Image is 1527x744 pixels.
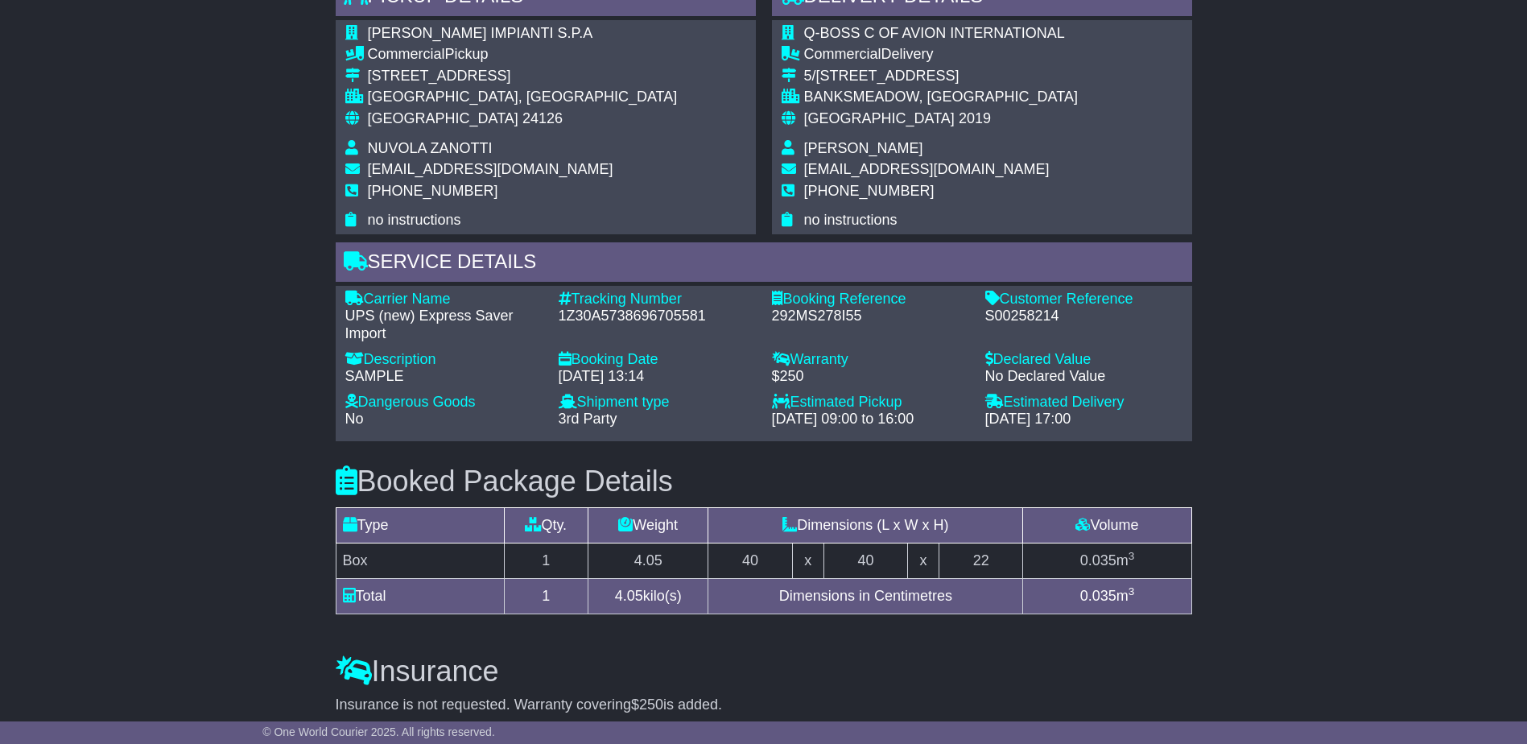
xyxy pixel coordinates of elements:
[985,394,1182,411] div: Estimated Delivery
[559,368,756,386] div: [DATE] 13:14
[522,110,563,126] span: 24126
[959,110,991,126] span: 2019
[368,212,461,228] span: no instructions
[1129,585,1135,597] sup: 3
[559,291,756,308] div: Tracking Number
[804,110,955,126] span: [GEOGRAPHIC_DATA]
[336,465,1192,498] h3: Booked Package Details
[804,89,1078,106] div: BANKSMEADOW, [GEOGRAPHIC_DATA]
[804,140,923,156] span: [PERSON_NAME]
[1023,543,1191,578] td: m
[588,507,708,543] td: Weight
[631,696,663,713] span: $250
[504,578,588,614] td: 1
[559,351,756,369] div: Booking Date
[1023,578,1191,614] td: m
[262,725,495,738] span: © One World Courier 2025. All rights reserved.
[908,543,939,578] td: x
[345,351,543,369] div: Description
[559,394,756,411] div: Shipment type
[708,507,1023,543] td: Dimensions (L x W x H)
[792,543,823,578] td: x
[772,351,969,369] div: Warranty
[985,368,1182,386] div: No Declared Value
[804,212,898,228] span: no instructions
[708,578,1023,614] td: Dimensions in Centimetres
[336,507,504,543] td: Type
[985,291,1182,308] div: Customer Reference
[1023,507,1191,543] td: Volume
[985,308,1182,325] div: S00258214
[772,411,969,428] div: [DATE] 09:00 to 16:00
[336,578,504,614] td: Total
[368,140,493,156] span: NUVOLA ZANOTTI
[939,543,1023,578] td: 22
[804,161,1050,177] span: [EMAIL_ADDRESS][DOMAIN_NAME]
[985,411,1182,428] div: [DATE] 17:00
[772,368,969,386] div: $250
[368,183,498,199] span: [PHONE_NUMBER]
[772,291,969,308] div: Booking Reference
[368,46,678,64] div: Pickup
[804,25,1065,41] span: Q-BOSS C OF AVION INTERNATIONAL
[368,25,593,41] span: [PERSON_NAME] IMPIANTI S.P.A
[368,161,613,177] span: [EMAIL_ADDRESS][DOMAIN_NAME]
[368,89,678,106] div: [GEOGRAPHIC_DATA], [GEOGRAPHIC_DATA]
[336,242,1192,286] div: Service Details
[345,291,543,308] div: Carrier Name
[1129,550,1135,562] sup: 3
[368,68,678,85] div: [STREET_ADDRESS]
[804,46,881,62] span: Commercial
[615,588,643,604] span: 4.05
[804,46,1078,64] div: Delivery
[336,543,504,578] td: Box
[588,543,708,578] td: 4.05
[708,543,793,578] td: 40
[368,110,518,126] span: [GEOGRAPHIC_DATA]
[823,543,908,578] td: 40
[804,68,1078,85] div: 5/[STREET_ADDRESS]
[345,368,543,386] div: SAMPLE
[368,46,445,62] span: Commercial
[345,308,543,342] div: UPS (new) Express Saver Import
[1080,552,1116,568] span: 0.035
[985,351,1182,369] div: Declared Value
[504,507,588,543] td: Qty.
[345,394,543,411] div: Dangerous Goods
[588,578,708,614] td: kilo(s)
[804,183,935,199] span: [PHONE_NUMBER]
[336,655,1192,688] h3: Insurance
[772,308,969,325] div: 292MS278I55
[345,411,364,427] span: No
[504,543,588,578] td: 1
[559,411,617,427] span: 3rd Party
[559,308,756,325] div: 1Z30A5738696705581
[772,394,969,411] div: Estimated Pickup
[1080,588,1116,604] span: 0.035
[336,696,1192,714] div: Insurance is not requested. Warranty covering is added.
